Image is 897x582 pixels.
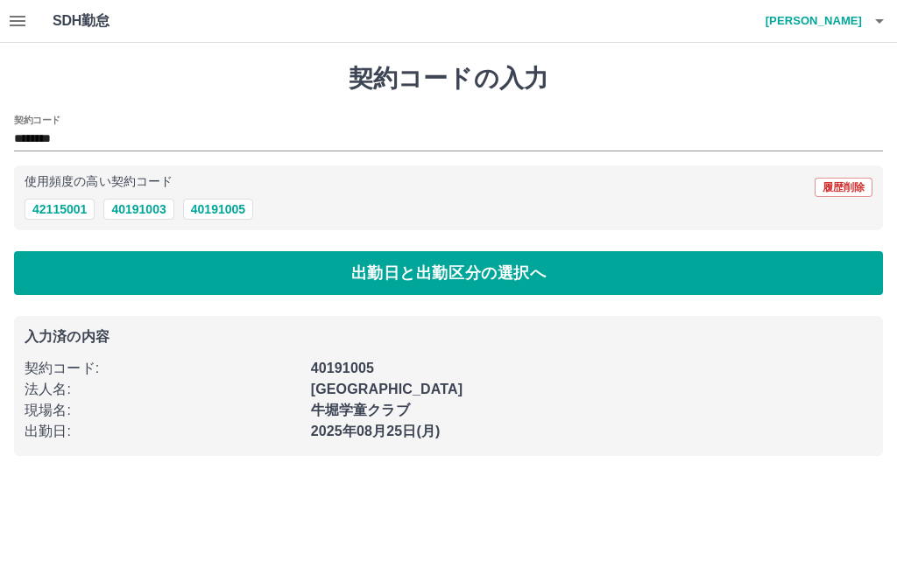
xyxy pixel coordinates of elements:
[25,379,300,400] p: 法人名 :
[14,113,60,127] h2: 契約コード
[25,400,300,421] p: 現場名 :
[25,176,173,188] p: 使用頻度の高い契約コード
[25,199,95,220] button: 42115001
[25,421,300,442] p: 出勤日 :
[183,199,253,220] button: 40191005
[311,361,374,375] b: 40191005
[311,424,441,438] b: 2025年08月25日(月)
[14,64,883,94] h1: 契約コードの入力
[815,178,872,197] button: 履歴削除
[25,358,300,379] p: 契約コード :
[14,251,883,295] button: 出勤日と出勤区分の選択へ
[103,199,173,220] button: 40191003
[311,403,410,417] b: 牛堀学童クラブ
[311,382,463,396] b: [GEOGRAPHIC_DATA]
[25,330,872,344] p: 入力済の内容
